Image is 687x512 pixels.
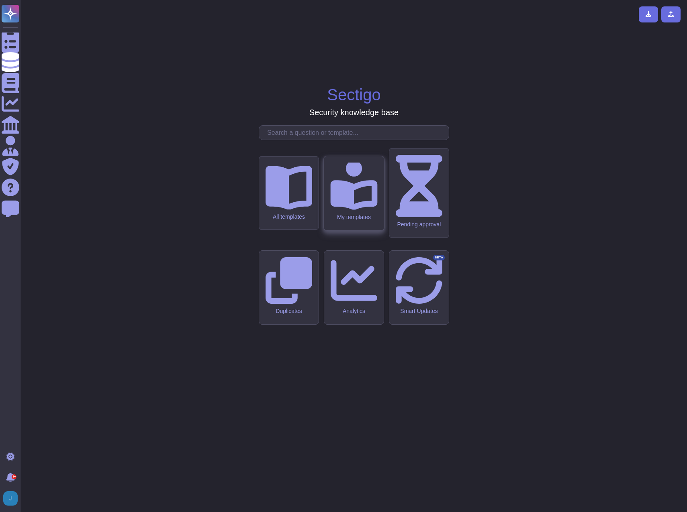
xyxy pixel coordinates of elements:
[263,126,449,140] input: Search a question or template...
[2,490,23,507] button: user
[396,221,442,228] div: Pending approval
[396,308,442,315] div: Smart Updates
[12,474,16,479] div: 9+
[331,308,377,315] div: Analytics
[327,85,380,104] h1: Sectigo
[433,255,445,260] div: BETA
[266,213,312,220] div: All templates
[266,308,312,315] div: Duplicates
[309,108,399,117] h3: Security knowledge base
[330,213,377,220] div: My templates
[3,491,18,506] img: user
